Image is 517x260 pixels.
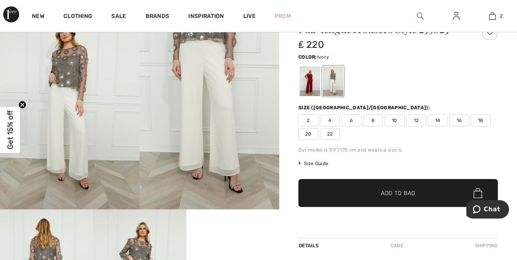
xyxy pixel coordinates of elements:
[188,13,224,21] span: Inspiration
[320,128,340,140] span: 22
[466,200,509,220] iframe: Opens a widget where you can chat to one of our agents
[298,160,328,167] span: Size Guide
[298,24,465,34] h1: Full-length Trousers Style 259023
[18,101,26,109] button: Close teaser
[475,11,510,21] a: 2
[500,12,503,20] span: 2
[381,189,415,197] span: Add to Bag
[298,179,498,207] button: Add to Bag
[489,11,496,21] img: My Bag
[298,238,321,253] div: Details
[406,114,426,126] span: 12
[298,114,318,126] span: 2
[428,114,448,126] span: 14
[323,66,343,96] div: Ivory
[298,104,432,111] div: Size ([GEOGRAPHIC_DATA]/[GEOGRAPHIC_DATA]):
[243,12,256,20] a: Live
[298,128,318,140] span: 20
[111,13,126,21] a: Sale
[385,114,405,126] span: 10
[473,238,498,253] div: Shipping
[6,110,15,150] span: Get 15% off
[341,114,361,126] span: 6
[474,188,482,198] img: Bag.svg
[32,13,44,21] a: New
[275,12,291,20] a: Prom
[300,66,320,96] div: Imperial red
[320,114,340,126] span: 4
[417,11,424,21] img: search the website
[298,54,317,60] span: Color:
[3,6,19,22] img: 1ère Avenue
[446,11,466,21] a: Sign In
[146,13,170,21] a: Brands
[317,54,330,60] span: Ivory
[449,114,469,126] span: 16
[363,114,383,126] span: 8
[471,114,491,126] span: 18
[63,13,92,21] a: Clothing
[453,11,460,21] img: My Info
[298,146,498,154] div: Our model is 5'9"/175 cm and wears a size 6.
[186,209,279,256] video: Your browser does not support the video tag.
[298,39,324,50] span: ₤ 220
[384,238,410,253] div: Care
